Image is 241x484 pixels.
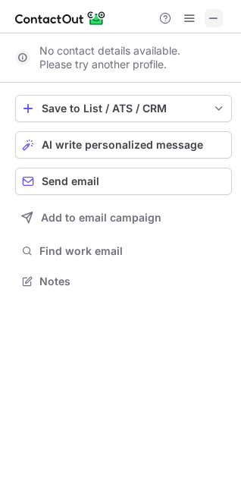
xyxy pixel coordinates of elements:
[41,212,161,224] span: Add to email campaign
[15,46,232,70] div: No contact details available. Please try another profile.
[15,168,232,195] button: Send email
[39,244,226,258] span: Find work email
[15,240,232,262] button: Find work email
[15,271,232,292] button: Notes
[42,175,99,187] span: Send email
[42,139,203,151] span: AI write personalized message
[15,95,232,122] button: save-profile-one-click
[39,275,226,288] span: Notes
[42,102,205,115] div: Save to List / ATS / CRM
[15,131,232,159] button: AI write personalized message
[15,204,232,231] button: Add to email campaign
[15,9,106,27] img: ContactOut v5.3.10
